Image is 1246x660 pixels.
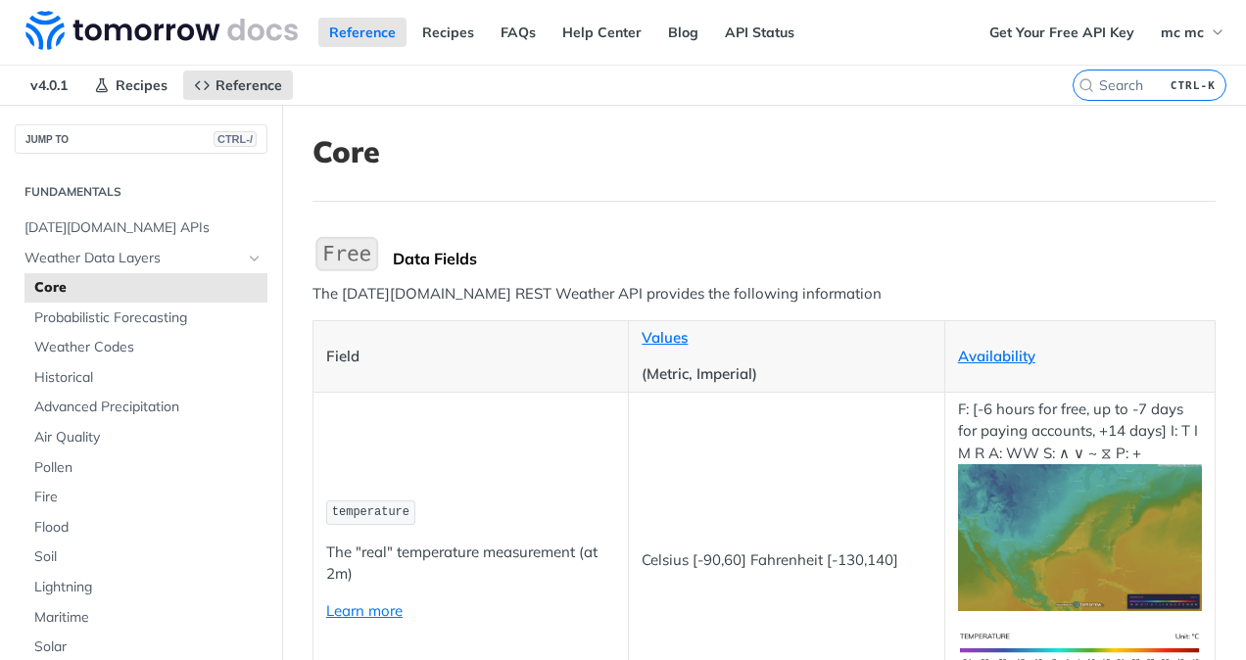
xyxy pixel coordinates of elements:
a: Probabilistic Forecasting [24,304,267,333]
a: [DATE][DOMAIN_NAME] APIs [15,213,267,243]
span: Fire [34,488,263,507]
span: Expand image [958,638,1202,657]
a: Lightning [24,573,267,602]
span: Weather Codes [34,338,263,357]
span: Advanced Precipitation [34,398,263,417]
a: Air Quality [24,423,267,452]
a: Help Center [551,18,652,47]
h2: Fundamentals [15,183,267,201]
button: mc mc [1150,18,1236,47]
a: Weather Codes [24,333,267,362]
a: Maritime [24,603,267,633]
a: Reference [183,71,293,100]
h1: Core [312,134,1216,169]
a: Get Your Free API Key [979,18,1145,47]
span: v4.0.1 [20,71,78,100]
a: Recipes [83,71,178,100]
button: JUMP TOCTRL-/ [15,124,267,154]
a: Flood [24,513,267,542]
a: Pollen [24,453,267,483]
a: Values [642,328,688,347]
span: Solar [34,637,263,657]
span: Air Quality [34,428,263,448]
span: Expand image [958,527,1202,545]
a: Historical [24,363,267,393]
a: Advanced Precipitation [24,393,267,422]
span: Flood [34,518,263,538]
span: Recipes [116,76,168,94]
a: Reference [318,18,407,47]
div: Data Fields [393,249,1216,268]
button: Hide subpages for Weather Data Layers [247,251,263,266]
a: Availability [958,347,1035,365]
a: Fire [24,483,267,512]
span: Lightning [34,578,263,597]
a: Soil [24,542,267,572]
span: Pollen [34,458,263,478]
span: Core [34,278,263,298]
span: temperature [332,505,409,519]
span: Weather Data Layers [24,249,242,268]
svg: Search [1078,77,1094,93]
a: Core [24,273,267,303]
a: Learn more [326,601,403,620]
a: Blog [657,18,709,47]
kbd: CTRL-K [1166,75,1221,95]
p: F: [-6 hours for free, up to -7 days for paying accounts, +14 days] I: T I M R A: WW S: ∧ ∨ ~ ⧖ P: + [958,399,1202,611]
span: Historical [34,368,263,388]
span: Soil [34,547,263,567]
p: The [DATE][DOMAIN_NAME] REST Weather API provides the following information [312,283,1216,306]
span: Maritime [34,608,263,628]
p: The "real" temperature measurement (at 2m) [326,542,615,586]
span: mc mc [1161,24,1204,41]
p: (Metric, Imperial) [642,363,931,386]
span: Reference [216,76,282,94]
span: Probabilistic Forecasting [34,308,263,328]
a: API Status [714,18,805,47]
p: Field [326,346,615,368]
p: Celsius [-90,60] Fahrenheit [-130,140] [642,549,931,572]
span: CTRL-/ [214,131,257,147]
img: Tomorrow.io Weather API Docs [25,11,298,50]
span: [DATE][DOMAIN_NAME] APIs [24,218,263,238]
a: Recipes [411,18,485,47]
a: FAQs [490,18,547,47]
a: Weather Data LayersHide subpages for Weather Data Layers [15,244,267,273]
